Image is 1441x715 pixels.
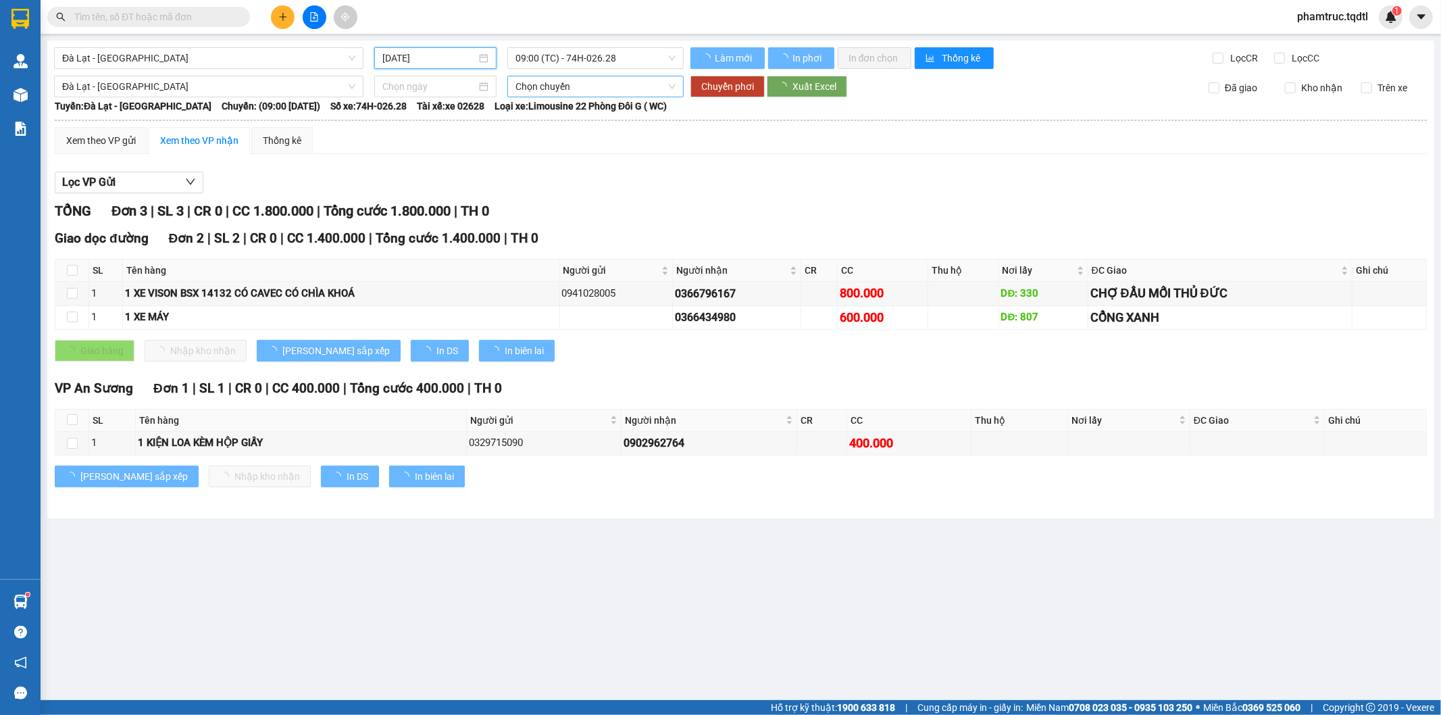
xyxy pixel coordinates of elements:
[11,9,29,29] img: logo-vxr
[321,466,379,487] button: In DS
[1069,702,1192,713] strong: 0708 023 035 - 0935 103 250
[1366,703,1375,712] span: copyright
[1394,6,1399,16] span: 1
[837,702,895,713] strong: 1900 633 818
[14,656,27,669] span: notification
[840,308,926,327] div: 600.000
[347,469,368,484] span: In DS
[263,133,301,148] div: Thống kê
[266,380,269,396] span: |
[199,380,225,396] span: SL 1
[926,53,937,64] span: bar-chart
[1092,263,1338,278] span: ĐC Giao
[690,47,765,69] button: Làm mới
[422,346,436,355] span: loading
[411,340,469,362] button: In DS
[74,9,234,24] input: Tìm tên, số ĐT hoặc mã đơn
[1194,413,1311,428] span: ĐC Giao
[840,284,926,303] div: 800.000
[563,263,659,278] span: Người gửi
[228,380,232,396] span: |
[511,230,538,246] span: TH 0
[838,260,928,282] th: CC
[792,79,836,94] span: Xuất Excel
[89,260,123,282] th: SL
[226,203,229,219] span: |
[330,99,407,114] span: Số xe: 74H-026.28
[382,79,476,94] input: Chọn ngày
[675,285,799,302] div: 0366796167
[55,172,203,193] button: Lọc VP Gửi
[376,230,501,246] span: Tổng cước 1.400.000
[340,12,350,22] span: aim
[1296,80,1348,95] span: Kho nhận
[123,260,559,282] th: Tên hàng
[53,32,149,61] strong: [PERSON_NAME] [PERSON_NAME]
[797,410,847,432] th: CR
[222,99,320,114] span: Chuyến: (09:00 [DATE])
[504,230,507,246] span: |
[282,343,390,358] span: [PERSON_NAME] sắp xếp
[125,286,557,302] div: 1 XE VISON BSX 14132 CÓ CAVEC CÓ CHÌA KHOÁ
[278,12,288,22] span: plus
[209,466,311,487] button: Nhập kho nhận
[1003,263,1074,278] span: Nơi lấy
[436,343,458,358] span: In DS
[690,76,765,97] button: Chuyển phơi
[562,286,671,302] div: 0941028005
[417,99,484,114] span: Tài xế: xe 02628
[470,413,608,428] span: Người gửi
[1001,286,1086,302] div: DĐ: 330
[382,51,476,66] input: 15/10/2025
[187,203,191,219] span: |
[1071,413,1176,428] span: Nơi lấy
[194,203,222,219] span: CR 0
[56,12,66,22] span: search
[505,343,544,358] span: In biên lai
[136,410,467,432] th: Tên hàng
[474,380,502,396] span: TH 0
[625,413,783,428] span: Người nhận
[55,380,133,396] span: VP An Sương
[169,230,205,246] span: Đơn 2
[490,346,505,355] span: loading
[350,380,464,396] span: Tổng cước 400.000
[26,593,30,597] sup: 1
[91,435,133,451] div: 1
[235,380,262,396] span: CR 0
[415,469,454,484] span: In biên lai
[917,700,1023,715] span: Cung cấp máy in - giấy in:
[272,380,340,396] span: CC 400.000
[1311,700,1313,715] span: |
[479,340,555,362] button: In biên lai
[41,64,162,78] strong: HOTLINE: 1900.6053
[1286,8,1379,25] span: phamtruc.tqdtl
[778,82,792,91] span: loading
[1415,11,1427,23] span: caret-down
[317,203,320,219] span: |
[303,5,326,29] button: file-add
[1409,5,1433,29] button: caret-down
[55,340,134,362] button: Giao hàng
[1219,80,1263,95] span: Đã giao
[971,410,1068,432] th: Thu hộ
[1090,284,1350,303] div: CHỢ ĐẦU MỐI THỦ ĐỨC
[89,410,136,432] th: SL
[91,310,120,326] div: 1
[454,203,457,219] span: |
[280,230,284,246] span: |
[14,122,28,136] img: solution-icon
[792,51,824,66] span: In phơi
[14,687,27,699] span: message
[332,472,347,481] span: loading
[145,340,247,362] button: Nhập kho nhận
[801,260,838,282] th: CR
[271,5,295,29] button: plus
[1352,260,1427,282] th: Ghi chú
[160,133,238,148] div: Xem theo VP nhận
[715,51,754,66] span: Làm mới
[915,47,994,69] button: bar-chartThống kê
[257,340,401,362] button: [PERSON_NAME] sắp xếp
[55,101,211,112] b: Tuyến: Đà Lạt - [GEOGRAPHIC_DATA]
[847,410,971,432] th: CC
